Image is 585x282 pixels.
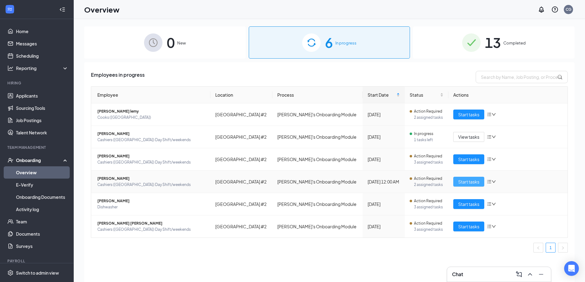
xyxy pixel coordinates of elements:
[453,222,484,231] button: Start tasks
[414,131,433,137] span: In progress
[272,215,363,238] td: [PERSON_NAME]'s Onboarding Module
[514,269,524,279] button: ComposeMessage
[503,40,526,46] span: Completed
[7,6,13,12] svg: WorkstreamLogo
[485,32,501,53] span: 13
[7,258,67,264] div: Payroll
[335,40,357,46] span: In progress
[414,176,442,182] span: Action Required
[210,103,272,126] td: [GEOGRAPHIC_DATA] #2
[368,91,395,98] span: Start Date
[533,243,543,253] li: Previous Page
[487,112,492,117] span: bars
[453,154,484,164] button: Start tasks
[414,153,442,159] span: Action Required
[458,201,479,207] span: Start tasks
[414,204,443,210] span: 3 assigned tasks
[368,223,400,230] div: [DATE]
[414,137,443,143] span: 1 tasks left
[16,114,68,126] a: Job Postings
[97,114,205,121] span: Cooks ([GEOGRAPHIC_DATA])
[16,203,68,215] a: Activity log
[537,271,545,278] svg: Minimize
[84,4,119,15] h1: Overview
[7,65,14,71] svg: Analysis
[453,132,484,142] button: View tasks
[16,215,68,228] a: Team
[458,223,479,230] span: Start tasks
[487,224,492,229] span: bars
[414,182,443,188] span: 2 assigned tasks
[448,87,567,103] th: Actions
[526,271,534,278] svg: ChevronUp
[97,131,205,137] span: [PERSON_NAME]
[458,111,479,118] span: Start tasks
[91,71,145,83] span: Employees in progress
[546,243,556,253] li: 1
[59,6,65,13] svg: Collapse
[16,157,63,163] div: Onboarding
[210,87,272,103] th: Location
[558,243,568,253] button: right
[368,201,400,207] div: [DATE]
[414,108,442,114] span: Action Required
[453,199,484,209] button: Start tasks
[210,171,272,193] td: [GEOGRAPHIC_DATA] #2
[7,270,14,276] svg: Settings
[414,198,442,204] span: Action Required
[210,193,272,215] td: [GEOGRAPHIC_DATA] #2
[272,103,363,126] td: [PERSON_NAME]'s Onboarding Module
[414,226,443,233] span: 3 assigned tasks
[458,156,479,163] span: Start tasks
[97,137,205,143] span: Cashiers ([GEOGRAPHIC_DATA]) Day Shift/weekends
[492,112,496,117] span: down
[536,269,546,279] button: Minimize
[16,25,68,37] a: Home
[16,102,68,114] a: Sourcing Tools
[414,114,443,121] span: 2 assigned tasks
[272,148,363,171] td: [PERSON_NAME]'s Onboarding Module
[525,269,535,279] button: ChevronUp
[536,246,540,250] span: left
[515,271,523,278] svg: ComposeMessage
[91,87,210,103] th: Employee
[538,6,545,13] svg: Notifications
[566,7,571,12] div: CG
[558,243,568,253] li: Next Page
[16,37,68,50] a: Messages
[16,126,68,139] a: Talent Network
[16,228,68,240] a: Documents
[16,90,68,102] a: Applicants
[167,32,175,53] span: 0
[546,243,555,252] a: 1
[177,40,186,46] span: New
[414,220,442,226] span: Action Required
[368,178,400,185] div: [DATE] 12:00 AM
[16,65,69,71] div: Reporting
[368,111,400,118] div: [DATE]
[16,166,68,179] a: Overview
[16,270,59,276] div: Switch to admin view
[487,179,492,184] span: bars
[210,215,272,238] td: [GEOGRAPHIC_DATA] #2
[487,134,492,139] span: bars
[561,246,565,250] span: right
[458,178,479,185] span: Start tasks
[368,133,400,140] div: [DATE]
[210,148,272,171] td: [GEOGRAPHIC_DATA] #2
[272,171,363,193] td: [PERSON_NAME]'s Onboarding Module
[487,157,492,162] span: bars
[97,108,205,114] span: [PERSON_NAME] lemy
[492,180,496,184] span: down
[97,176,205,182] span: [PERSON_NAME]
[97,159,205,165] span: Cashiers ([GEOGRAPHIC_DATA]) Day Shift/weekends
[7,145,67,150] div: Team Management
[405,87,448,103] th: Status
[97,198,205,204] span: [PERSON_NAME]
[16,240,68,252] a: Surveys
[368,156,400,163] div: [DATE]
[492,202,496,206] span: down
[414,159,443,165] span: 3 assigned tasks
[272,87,363,103] th: Process
[492,224,496,229] span: down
